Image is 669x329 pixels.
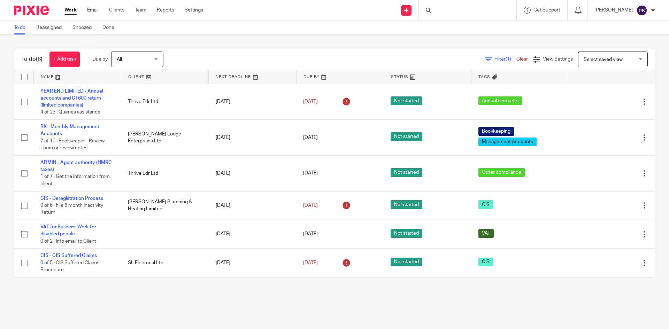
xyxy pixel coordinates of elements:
[185,7,203,14] a: Settings
[14,6,49,15] img: Pixie
[40,110,100,115] span: 4 of 23 · Queries assistance
[40,124,99,136] a: BK - Monthly Management Accounts
[40,203,103,215] span: 0 of 6 · File 6 month Inactivity Return
[303,260,318,265] span: [DATE]
[478,258,493,266] span: CIS
[121,191,208,220] td: [PERSON_NAME] Plumbing & Heating Limited
[40,196,103,201] a: CIS - Deregistration Process
[121,249,208,277] td: SL Electrical Ltd
[157,7,174,14] a: Reports
[92,56,108,63] p: Due by
[135,7,146,14] a: Team
[121,155,208,191] td: Thrive Edr Ltd
[478,75,490,79] span: Tags
[506,57,511,62] span: (1)
[121,84,208,120] td: Thrive Edr Ltd
[584,57,623,62] span: Select saved view
[391,258,422,266] span: Not started
[102,21,120,34] a: Done
[636,5,647,16] img: svg%3E
[478,96,522,105] span: Annual accounts
[594,7,633,14] p: [PERSON_NAME]
[478,168,525,177] span: Other compliance
[533,8,560,13] span: Get Support
[40,174,110,187] span: 1 of 7 · Get the information from client
[87,7,99,14] a: Email
[40,239,96,244] span: 0 of 2 · Info email to Client
[72,21,97,34] a: Snoozed
[209,155,296,191] td: [DATE]
[64,7,77,14] a: Work
[478,200,493,209] span: CIS
[209,84,296,120] td: [DATE]
[303,232,318,237] span: [DATE]
[40,225,96,236] a: VAT for Builders: Work for disabled people
[391,200,422,209] span: Not started
[49,52,80,67] a: + Add task
[391,168,422,177] span: Not started
[303,99,318,104] span: [DATE]
[543,57,573,62] span: View Settings
[209,191,296,220] td: [DATE]
[478,229,494,238] span: VAT
[40,260,99,273] span: 0 of 5 · CIS Suffered Claims Procedure
[303,203,318,208] span: [DATE]
[478,127,514,136] span: Bookkeeping
[121,120,208,156] td: [PERSON_NAME] Lodge Enterprises Ltd
[14,21,31,34] a: To do
[40,160,112,172] a: ADMIN - Agent authority (HMRC taxes)
[36,21,67,34] a: Reassigned
[516,57,528,62] a: Clear
[209,220,296,249] td: [DATE]
[40,253,97,258] a: CIS - CIS Suffered Claims
[109,7,124,14] a: Clients
[209,249,296,277] td: [DATE]
[21,56,43,63] h1: To do
[36,56,43,62] span: (6)
[478,138,537,146] span: Management Accounts
[40,139,105,151] span: 7 of 10 · Bookkeeper - Review Loom or review notes
[209,120,296,156] td: [DATE]
[391,96,422,105] span: Not started
[303,171,318,176] span: [DATE]
[391,229,422,238] span: Not started
[303,135,318,140] span: [DATE]
[40,89,103,108] a: YEAR END LIMITED - Annual accounts and CT600 return (limited companies)
[494,57,516,62] span: Filter
[391,132,422,141] span: Not started
[117,57,122,62] span: All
